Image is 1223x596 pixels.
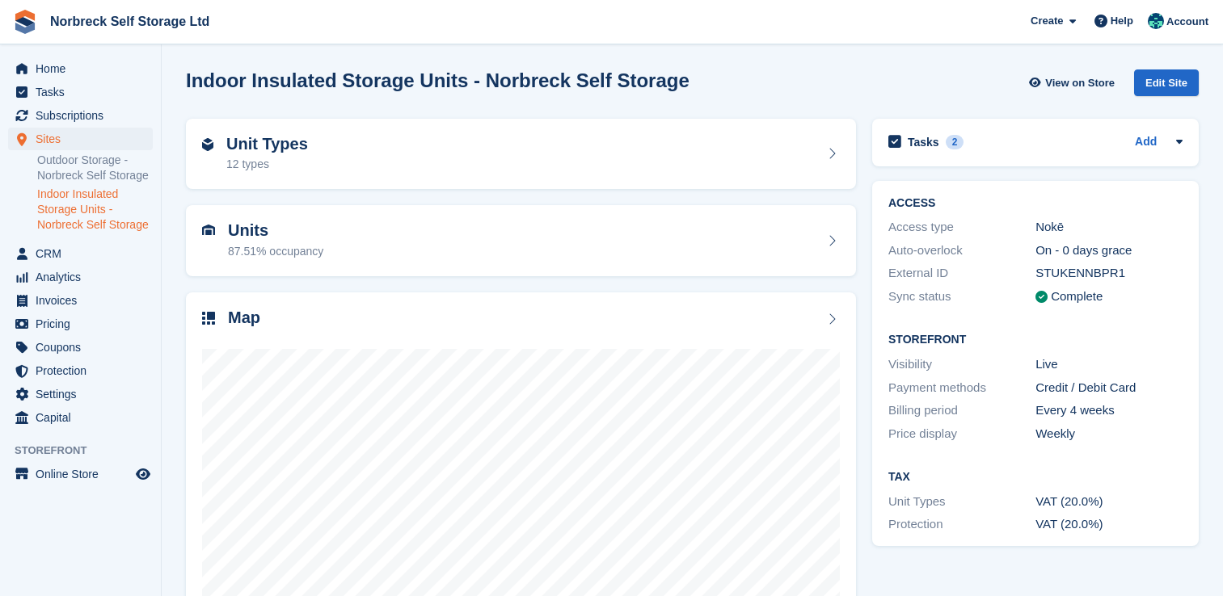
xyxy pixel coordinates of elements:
[1035,264,1183,283] div: STUKENNBPR1
[37,153,153,183] a: Outdoor Storage - Norbreck Self Storage
[36,463,133,485] span: Online Store
[186,69,690,91] h2: Indoor Insulated Storage Units - Norbreck Self Storage
[36,383,133,405] span: Settings
[36,313,133,335] span: Pricing
[226,156,308,173] div: 12 types
[226,135,308,153] h2: Unit Types
[8,463,153,485] a: menu
[1035,379,1183,397] div: Credit / Debit Card
[1051,288,1103,306] div: Complete
[1031,13,1063,29] span: Create
[36,266,133,288] span: Analytics
[1035,425,1183,443] div: Weekly
[8,289,153,312] a: menu
[1035,493,1183,511] div: VAT (20.0%)
[1166,14,1208,30] span: Account
[888,288,1035,306] div: Sync status
[8,359,153,382] a: menu
[1035,515,1183,534] div: VAT (20.0%)
[36,242,133,265] span: CRM
[44,8,216,35] a: Norbreck Self Storage Ltd
[1027,69,1121,96] a: View on Store
[888,471,1183,484] h2: Tax
[15,443,161,459] span: Storefront
[202,312,215,325] img: map-icn-33ee37083ee616e46c38cad1a60f524a97daa1e2b2c8c0bc3eb3415660979fc1.svg
[37,187,153,233] a: Indoor Insulated Storage Units - Norbreck Self Storage
[888,218,1035,237] div: Access type
[8,336,153,359] a: menu
[36,289,133,312] span: Invoices
[36,128,133,150] span: Sites
[888,334,1183,346] h2: Storefront
[888,493,1035,511] div: Unit Types
[133,464,153,484] a: Preview store
[8,383,153,405] a: menu
[888,379,1035,397] div: Payment methods
[228,243,323,260] div: 87.51% occupancy
[888,425,1035,443] div: Price display
[908,135,939,149] h2: Tasks
[36,104,133,127] span: Subscriptions
[8,104,153,127] a: menu
[8,266,153,288] a: menu
[888,355,1035,374] div: Visibility
[1111,13,1133,29] span: Help
[888,197,1183,210] h2: ACCESS
[228,308,260,327] h2: Map
[228,221,323,240] h2: Units
[1035,401,1183,420] div: Every 4 weeks
[888,264,1035,283] div: External ID
[8,81,153,103] a: menu
[8,242,153,265] a: menu
[36,336,133,359] span: Coupons
[1045,75,1115,91] span: View on Store
[888,515,1035,534] div: Protection
[13,10,37,34] img: stora-icon-8386f47178a22dfd0bd8f6a31ec36ba5ce8667c1dd55bd0f319d3a0aa187defe.svg
[1035,218,1183,237] div: Nokē
[888,241,1035,260] div: Auto-overlock
[36,406,133,429] span: Capital
[202,225,215,236] img: unit-icn-7be61d7bf1b0ce9d3e12c5938cc71ed9869f7b940bace4675aadf7bd6d80202e.svg
[1134,69,1199,96] div: Edit Site
[36,81,133,103] span: Tasks
[202,138,213,151] img: unit-type-icn-2b2737a686de81e16bb02015468b77c625bbabd49415b5ef34ead5e3b44a266d.svg
[36,359,133,382] span: Protection
[186,119,856,190] a: Unit Types 12 types
[1035,355,1183,374] div: Live
[946,135,964,149] div: 2
[8,128,153,150] a: menu
[1148,13,1164,29] img: Sally King
[888,401,1035,420] div: Billing period
[36,57,133,80] span: Home
[8,57,153,80] a: menu
[1135,133,1157,152] a: Add
[186,205,856,276] a: Units 87.51% occupancy
[1134,69,1199,103] a: Edit Site
[1035,241,1183,260] div: On - 0 days grace
[8,313,153,335] a: menu
[8,406,153,429] a: menu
